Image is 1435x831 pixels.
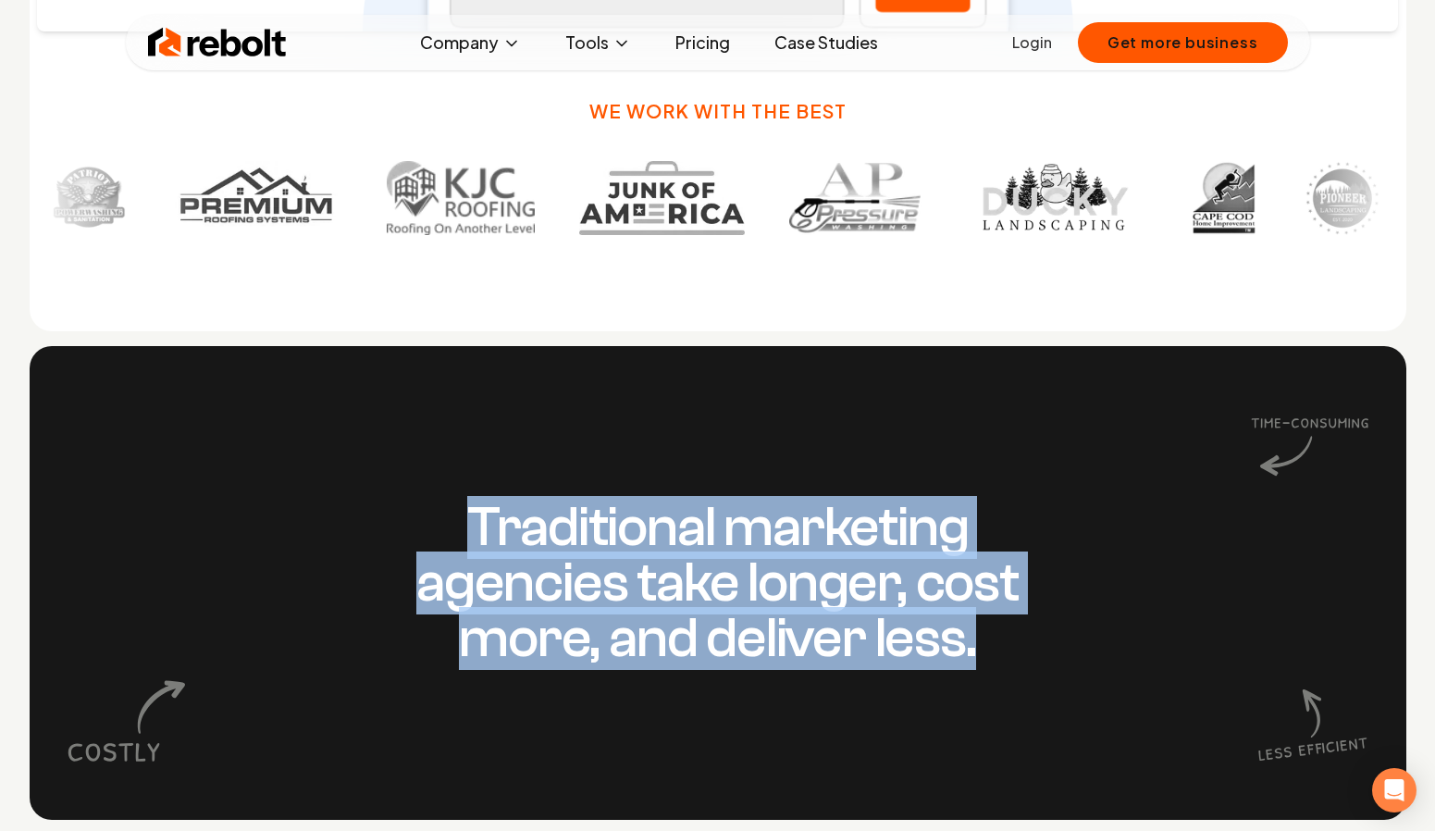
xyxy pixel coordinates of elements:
button: Tools [550,24,646,61]
img: Customer 3 [366,161,514,235]
img: Customer 2 [150,161,322,235]
img: Customer 7 [1167,161,1241,235]
div: Open Intercom Messenger [1372,768,1416,812]
a: Login [1012,31,1052,54]
img: Customer 5 [769,161,900,235]
h3: We work with the best [589,98,847,124]
img: Customer 6 [946,161,1122,235]
img: Rebolt Logo [148,24,287,61]
a: Case Studies [760,24,893,61]
img: Customer 1 [31,161,105,235]
h3: Traditional marketing agencies take longer, cost more, and deliver less. [363,500,1073,666]
a: Pricing [661,24,745,61]
button: Get more business [1078,22,1288,63]
button: Company [405,24,536,61]
img: Customer 4 [559,161,725,235]
img: Customer 8 [1285,161,1359,235]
